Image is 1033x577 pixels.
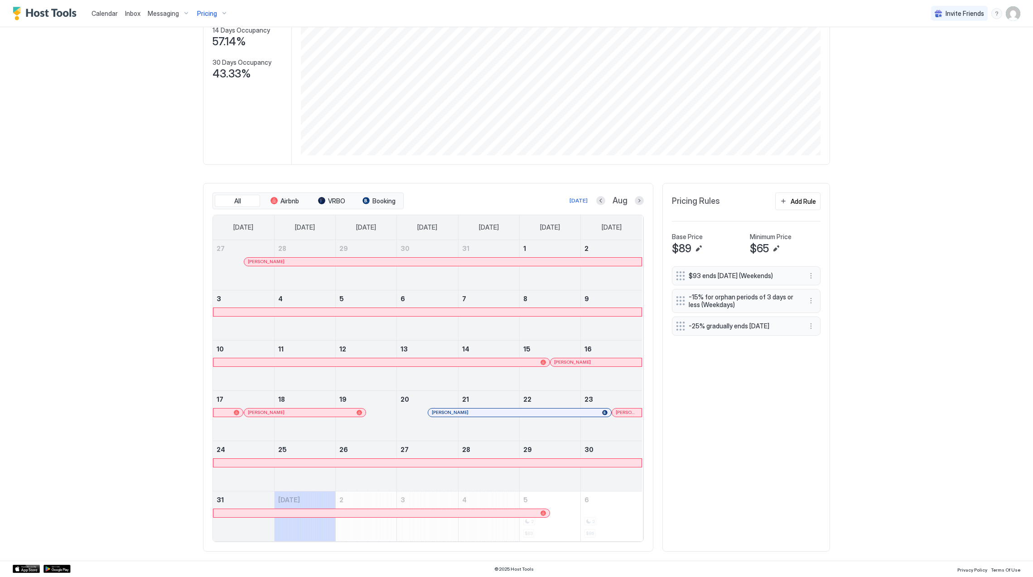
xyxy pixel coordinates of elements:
td: August 11, 2025 [274,340,335,390]
span: [DATE] [540,223,560,231]
td: September 4, 2025 [458,491,519,541]
span: 43.33% [212,67,251,81]
span: 8 [523,295,527,303]
td: July 29, 2025 [336,240,397,290]
span: [DATE] [233,223,253,231]
a: August 29, 2025 [520,441,580,458]
td: August 23, 2025 [581,390,642,441]
td: September 3, 2025 [397,491,458,541]
td: August 27, 2025 [397,441,458,491]
td: September 1, 2025 [274,491,335,541]
span: [DATE] [417,223,437,231]
span: 1 [523,245,526,252]
span: [PERSON_NAME] [616,409,638,415]
a: Privacy Policy [957,564,987,574]
span: Inbox [125,10,140,17]
a: September 4, 2025 [459,491,519,508]
td: August 26, 2025 [336,441,397,491]
div: menu [806,295,816,306]
td: August 25, 2025 [274,441,335,491]
span: Invite Friends [946,10,984,18]
span: 3 [401,496,405,504]
a: Tuesday [347,215,385,240]
span: Privacy Policy [957,567,987,572]
span: 7 [462,295,466,303]
a: August 7, 2025 [459,290,519,307]
a: Saturday [593,215,631,240]
span: 26 [339,446,348,453]
button: Booking [356,195,401,207]
td: August 17, 2025 [213,390,274,441]
td: August 7, 2025 [458,290,519,340]
span: 23 [584,395,593,403]
td: September 2, 2025 [336,491,397,541]
span: 27 [217,245,225,252]
span: 12 [339,345,346,353]
span: 6 [401,295,405,303]
span: 27 [401,446,409,453]
span: 15 [523,345,531,353]
span: [DATE] [602,223,622,231]
span: 19 [339,395,347,403]
div: User profile [1006,6,1020,21]
span: Pricing [197,10,217,18]
span: © 2025 Host Tools [494,566,534,572]
a: August 11, 2025 [275,341,335,357]
a: Google Play Store [43,565,71,573]
td: August 31, 2025 [213,491,274,541]
td: August 20, 2025 [397,390,458,441]
a: August 27, 2025 [397,441,458,458]
span: 28 [278,245,286,252]
span: Minimum Price [750,233,792,241]
span: 14 Days Occupancy [212,26,270,34]
td: August 21, 2025 [458,390,519,441]
div: [PERSON_NAME] [248,409,362,415]
a: Monday [286,215,324,240]
span: [DATE] [295,223,315,231]
button: Add Rule [775,192,821,210]
a: August 20, 2025 [397,391,458,408]
span: [PERSON_NAME] [248,409,285,415]
a: September 1, 2025 [275,491,335,508]
td: August 9, 2025 [581,290,642,340]
a: July 30, 2025 [397,240,458,257]
a: August 24, 2025 [213,441,274,458]
td: September 6, 2025 [581,491,642,541]
a: August 15, 2025 [520,341,580,357]
a: August 26, 2025 [336,441,396,458]
td: August 15, 2025 [519,340,580,390]
a: September 6, 2025 [581,491,642,508]
span: -15% for orphan periods of 3 days or less (Weekdays) [689,293,796,309]
div: [PERSON_NAME] [432,409,608,415]
td: August 6, 2025 [397,290,458,340]
td: August 30, 2025 [581,441,642,491]
a: Wednesday [408,215,446,240]
span: 11 [278,345,284,353]
button: Airbnb [262,195,307,207]
span: Pricing Rules [672,196,720,207]
td: August 3, 2025 [213,290,274,340]
span: [DATE] [278,496,300,504]
a: August 22, 2025 [520,391,580,408]
button: Next month [635,196,644,205]
td: August 8, 2025 [519,290,580,340]
a: August 10, 2025 [213,341,274,357]
a: August 30, 2025 [581,441,642,458]
a: July 31, 2025 [459,240,519,257]
a: App Store [13,565,40,573]
button: More options [806,270,816,281]
span: Booking [372,197,396,205]
td: August 12, 2025 [336,340,397,390]
div: [PERSON_NAME] [554,359,638,365]
a: July 28, 2025 [275,240,335,257]
span: Messaging [148,10,179,18]
a: August 31, 2025 [213,491,274,508]
a: August 5, 2025 [336,290,396,307]
span: -25% gradually ends [DATE] [689,322,796,330]
td: August 29, 2025 [519,441,580,491]
a: August 13, 2025 [397,341,458,357]
button: More options [806,295,816,306]
a: Thursday [470,215,508,240]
